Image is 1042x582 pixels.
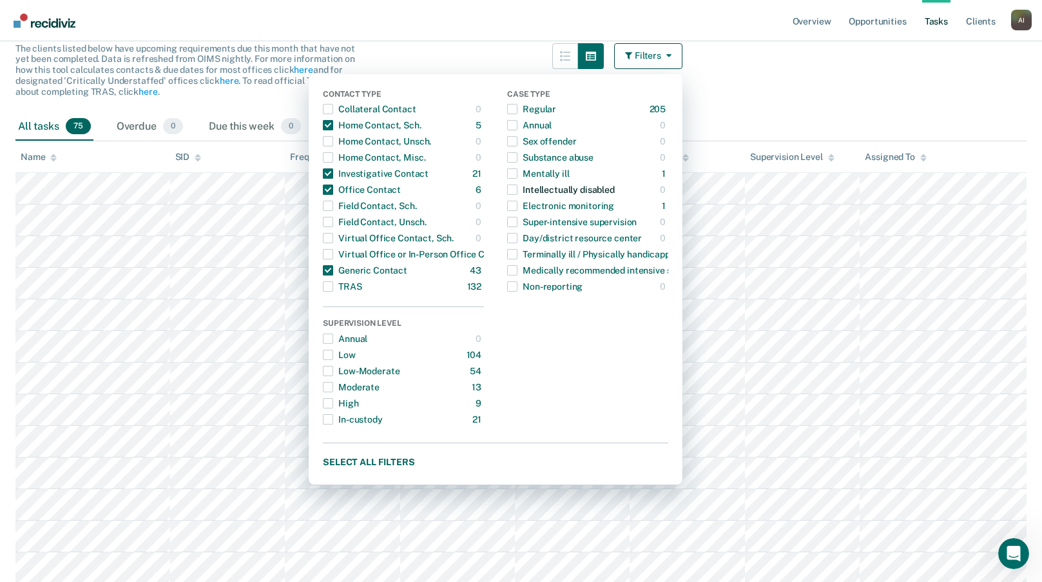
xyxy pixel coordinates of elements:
div: 43 [470,260,484,281]
div: 104 [467,345,485,365]
div: Mentally ill [507,163,569,184]
button: Filters [614,43,682,69]
div: Low-Moderate [323,361,400,381]
span: The clients listed below have upcoming requirements due this month that have not yet been complet... [15,43,355,97]
div: Annual [323,328,367,349]
div: Overdue0 [114,113,186,141]
a: here [139,86,157,97]
button: Select all filters [323,454,668,470]
span: 0 [281,118,301,135]
div: Home Contact, Unsch. [323,131,431,152]
div: 0 [660,212,668,232]
div: 132 [467,276,485,297]
div: 0 [660,276,668,297]
div: High [323,393,358,414]
div: Non-reporting [507,276,583,297]
div: Moderate [323,377,380,397]
div: 0 [476,147,484,168]
div: 0 [476,131,484,152]
div: 13 [472,377,484,397]
div: Medically recommended intensive supervision [507,260,714,281]
div: Annual [507,115,552,135]
div: Name [21,152,57,163]
div: In-custody [323,409,383,430]
div: 0 [660,228,668,248]
div: Sex offender [507,131,576,152]
span: 0 [163,118,183,135]
div: Home Contact, Sch. [323,115,421,135]
div: A I [1011,10,1032,30]
iframe: Intercom live chat [998,538,1029,569]
div: 205 [650,99,669,119]
div: Virtual Office Contact, Sch. [323,228,454,248]
div: Assigned To [865,152,926,163]
div: Generic Contact [323,260,407,281]
button: Profile dropdown button [1011,10,1032,30]
div: 54 [470,361,484,381]
div: 1 [662,196,668,216]
div: Supervision Level [323,319,484,330]
div: Regular [507,99,556,119]
div: 0 [476,196,484,216]
div: 21 [472,163,484,184]
div: Super-intensive supervision [507,212,637,232]
div: 0 [660,147,668,168]
div: Virtual Office or In-Person Office Contact [323,244,512,265]
div: Due this week0 [206,113,304,141]
div: 5 [476,115,484,135]
img: Recidiviz [14,14,75,28]
div: Supervision Level [750,152,835,163]
div: 0 [660,179,668,200]
div: 0 [476,328,484,349]
div: Frequency [290,152,334,163]
div: 6 [476,179,484,200]
a: here [220,75,238,86]
div: Case Type [507,90,668,101]
span: 75 [66,118,91,135]
div: Contact Type [323,90,484,101]
div: Substance abuse [507,147,593,168]
div: Office Contact [323,179,401,200]
div: 9 [476,393,484,414]
div: TRAS [323,276,362,297]
div: Investigative Contact [323,163,429,184]
div: Electronic monitoring [507,196,614,216]
div: Intellectually disabled [507,179,615,200]
div: 21 [472,409,484,430]
div: SID [175,152,202,163]
div: Day/district resource center [507,228,642,248]
a: here [294,65,313,75]
div: 0 [476,99,484,119]
div: 0 [660,115,668,135]
div: All tasks75 [15,113,93,141]
div: Terminally ill / Physically handicapped [507,244,680,265]
div: 1 [662,163,668,184]
div: Collateral Contact [323,99,416,119]
div: Field Contact, Sch. [323,196,416,216]
div: 0 [660,131,668,152]
div: Low [323,345,356,365]
div: Home Contact, Misc. [323,147,425,168]
div: Field Contact, Unsch. [323,212,427,232]
div: 0 [476,228,484,248]
div: 0 [476,212,484,232]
